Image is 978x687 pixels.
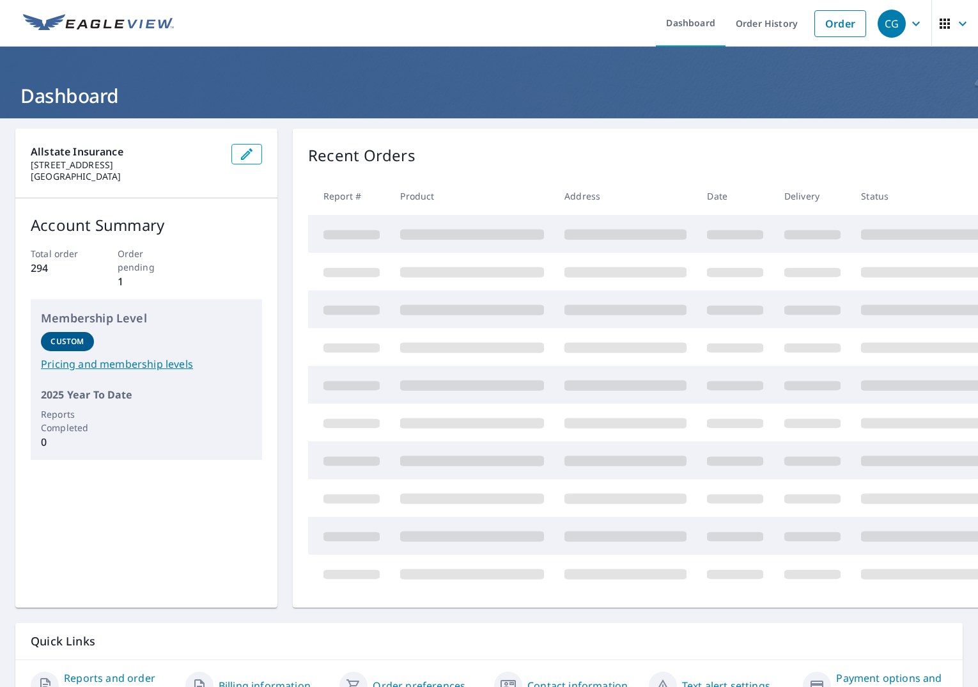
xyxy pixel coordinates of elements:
[31,171,221,182] p: [GEOGRAPHIC_DATA]
[118,274,176,289] p: 1
[15,83,963,109] h1: Dashboard
[50,336,84,347] p: Custom
[23,14,174,33] img: EV Logo
[878,10,906,38] div: CG
[774,177,851,215] th: Delivery
[31,247,89,260] p: Total order
[41,434,94,450] p: 0
[31,159,221,171] p: [STREET_ADDRESS]
[41,356,252,372] a: Pricing and membership levels
[554,177,697,215] th: Address
[697,177,773,215] th: Date
[31,214,262,237] p: Account Summary
[118,247,176,274] p: Order pending
[31,260,89,276] p: 294
[308,144,415,167] p: Recent Orders
[31,633,947,649] p: Quick Links
[308,177,390,215] th: Report #
[814,10,866,37] a: Order
[390,177,554,215] th: Product
[41,407,94,434] p: Reports Completed
[41,310,252,327] p: Membership Level
[41,387,252,402] p: 2025 Year To Date
[31,144,221,159] p: Allstate Insurance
